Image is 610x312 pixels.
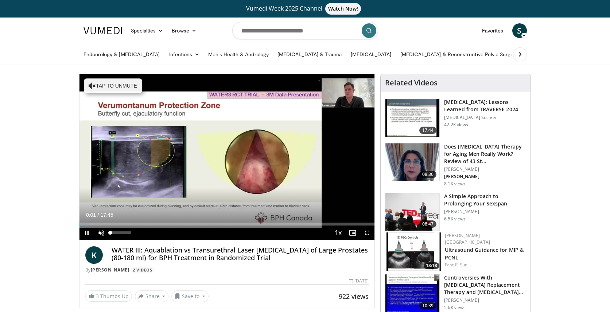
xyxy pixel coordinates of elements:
[444,193,526,207] h3: A Simple Approach to Prolonging Your Sexspan
[85,290,132,302] a: 3 Thumbs Up
[112,246,369,262] h4: WATER III: Aquablation vs Transurethral Laser [MEDICAL_DATA] of Large Prostates (80-180 ml) for B...
[85,3,526,15] a: Vumedi Week 2025 ChannelWatch Now!
[98,212,99,218] span: /
[385,193,526,231] a: 08:47 A Simple Approach to Prolonging Your Sexspan [PERSON_NAME] 6.5K views
[419,302,437,309] span: 10:39
[100,212,113,218] span: 17:45
[445,262,525,268] div: Feat.
[204,47,273,62] a: Men’s Health & Andrology
[339,292,369,301] span: 922 views
[164,47,204,62] a: Infections
[79,74,375,240] video-js: Video Player
[346,47,396,62] a: [MEDICAL_DATA]
[444,122,468,128] p: 42.2K views
[444,166,526,172] p: [PERSON_NAME]
[444,209,526,215] p: [PERSON_NAME]
[444,305,466,311] p: 5.6K views
[396,47,522,62] a: [MEDICAL_DATA] & Reconstructive Pelvic Surgery
[445,232,490,245] a: [PERSON_NAME] [GEOGRAPHIC_DATA]
[96,293,99,300] span: 3
[385,143,439,181] img: 4d4bce34-7cbb-4531-8d0c-5308a71d9d6c.150x105_q85_crop-smart_upscale.jpg
[385,78,438,87] h4: Related Videos
[444,174,526,180] p: [PERSON_NAME]
[419,127,437,134] span: 17:44
[512,23,527,38] a: S
[135,290,169,302] button: Share
[385,99,526,137] a: 17:44 [MEDICAL_DATA]: Lessons Learned from TRAVERSE 2024 [MEDICAL_DATA] Society 42.2K views
[455,262,467,268] a: R. Sur
[360,226,374,240] button: Fullscreen
[424,262,439,269] span: 13:13
[171,290,209,302] button: Save to
[444,181,466,187] p: 8.1K views
[444,274,526,296] h3: Controversies With [MEDICAL_DATA] Replacement Therapy and [MEDICAL_DATA] Can…
[444,115,526,120] p: [MEDICAL_DATA] Society
[232,22,378,39] input: Search topics, interventions
[79,223,375,226] div: Progress Bar
[167,23,201,38] a: Browse
[444,99,526,113] h3: [MEDICAL_DATA]: Lessons Learned from TRAVERSE 2024
[385,143,526,187] a: 08:36 Does [MEDICAL_DATA] Therapy for Aging Men Really Work? Review of 43 St… [PERSON_NAME] [PERS...
[83,27,122,34] img: VuMedi Logo
[86,212,96,218] span: 0:01
[85,246,103,264] a: K
[94,226,109,240] button: Unmute
[386,232,441,271] a: 13:13
[349,278,369,284] div: [DATE]
[385,99,439,137] img: 1317c62a-2f0d-4360-bee0-b1bff80fed3c.150x105_q85_crop-smart_upscale.jpg
[386,232,441,271] img: ae74b246-eda0-4548-a041-8444a00e0b2d.150x105_q85_crop-smart_upscale.jpg
[110,231,131,234] div: Volume Level
[444,216,466,222] p: 6.5K views
[273,47,346,62] a: [MEDICAL_DATA] & Trauma
[445,246,524,261] a: Ultrasound Guidance for MIP & PCNL
[444,297,526,303] p: [PERSON_NAME]
[478,23,508,38] a: Favorites
[325,3,361,15] span: Watch Now!
[444,143,526,165] h3: Does [MEDICAL_DATA] Therapy for Aging Men Really Work? Review of 43 St…
[131,267,155,273] a: 2 Videos
[419,220,437,228] span: 08:47
[79,226,94,240] button: Pause
[84,78,142,93] button: Tap to unmute
[85,267,369,273] div: By
[79,47,164,62] a: Endourology & [MEDICAL_DATA]
[385,193,439,231] img: c4bd4661-e278-4c34-863c-57c104f39734.150x105_q85_crop-smart_upscale.jpg
[127,23,168,38] a: Specialties
[91,267,129,273] a: [PERSON_NAME]
[331,226,345,240] button: Playback Rate
[419,171,437,178] span: 08:36
[345,226,360,240] button: Enable picture-in-picture mode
